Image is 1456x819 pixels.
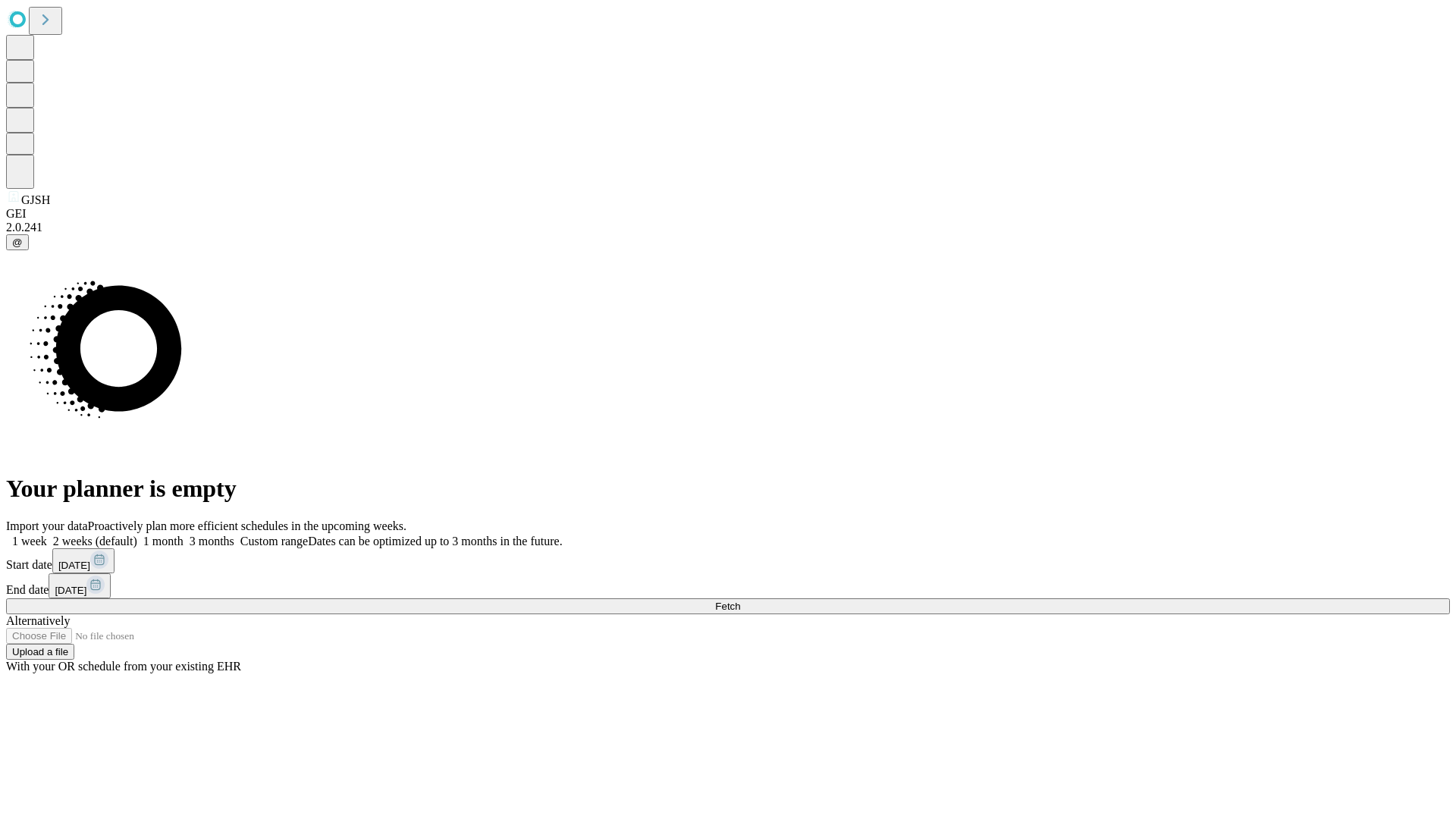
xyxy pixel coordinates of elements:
div: GEI [6,207,1450,221]
span: Custom range [240,535,308,548]
button: Upload a file [6,644,74,660]
span: Dates can be optimized up to 3 months in the future. [308,535,562,548]
button: [DATE] [49,573,111,598]
span: GJSH [21,193,50,206]
span: 2 weeks (default) [53,535,137,548]
button: Fetch [6,598,1450,614]
button: [DATE] [52,548,115,573]
span: @ [12,237,23,248]
div: Start date [6,548,1450,573]
span: 3 months [190,535,234,548]
span: [DATE] [58,560,90,571]
span: With your OR schedule from your existing EHR [6,660,241,673]
button: @ [6,234,29,250]
span: 1 week [12,535,47,548]
div: End date [6,573,1450,598]
div: 2.0.241 [6,221,1450,234]
h1: Your planner is empty [6,475,1450,503]
span: Import your data [6,519,88,532]
span: 1 month [143,535,184,548]
span: Fetch [715,601,740,612]
span: Alternatively [6,614,70,627]
span: Proactively plan more efficient schedules in the upcoming weeks. [88,519,406,532]
span: [DATE] [55,585,86,596]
